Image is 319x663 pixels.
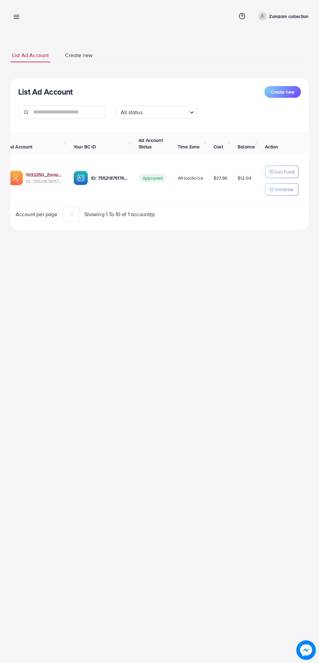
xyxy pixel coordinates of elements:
[84,211,155,218] span: Showing 1 To 10 of 1 account(s)
[274,185,293,193] p: Withdraw
[74,171,88,185] img: ic-ba-acc.ded83a64.svg
[65,52,92,59] span: Create new
[269,12,309,20] p: Zamzam collection
[214,175,227,181] span: $37.96
[16,211,58,218] span: Account per page
[265,166,298,178] button: Add Fund
[12,52,49,59] span: List Ad Account
[139,137,163,150] span: Ad Account Status
[265,183,298,196] button: Withdraw
[264,86,301,98] button: Create new
[8,143,33,150] span: Ad Account
[274,168,294,176] p: Add Fund
[116,106,197,119] div: Search for option
[8,171,23,185] img: ic-ads-acc.e4c84228.svg
[74,143,96,150] span: Your BC ID
[26,178,63,184] span: ID: 7552187871766396946
[296,640,316,660] img: image
[214,143,223,150] span: Cost
[139,174,167,182] span: Approved
[271,89,294,95] span: Create new
[178,175,203,181] span: Africa/Accra
[256,12,309,21] a: Zamzam collection
[91,174,128,182] p: ID: 7552187517611409425
[18,87,73,96] h3: List Ad Account
[119,108,144,117] span: All status
[238,143,255,150] span: Balance
[238,175,251,181] span: $12.04
[26,171,63,178] a: 1032250_Zamzam collection_1758381007754
[145,106,187,117] input: Search for option
[26,171,63,185] div: <span class='underline'>1032250_Zamzam collection_1758381007754</span></br>7552187871766396946
[265,143,278,150] span: Action
[178,143,200,150] span: Time Zone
